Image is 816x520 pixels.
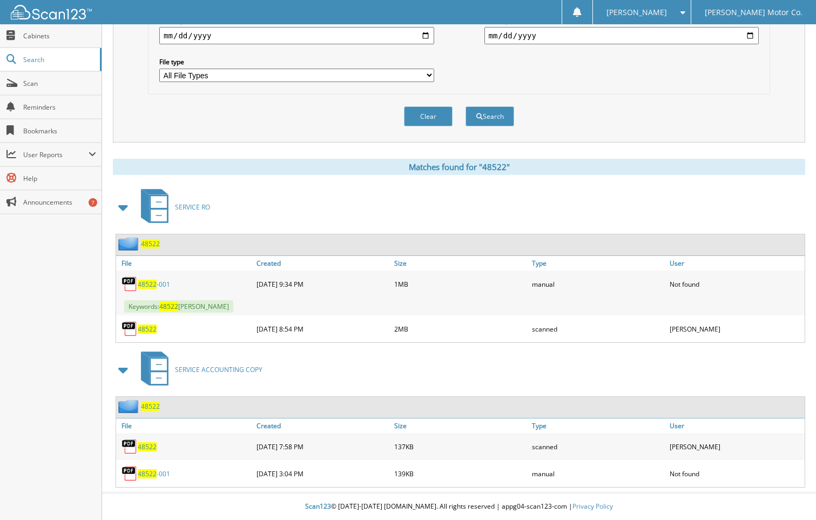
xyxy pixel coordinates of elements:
[667,418,805,433] a: User
[529,318,667,340] div: scanned
[116,418,254,433] a: File
[23,79,96,88] span: Scan
[138,325,157,334] a: 48522
[124,300,233,313] span: Keywords: [PERSON_NAME]
[667,256,805,271] a: User
[23,174,96,183] span: Help
[23,150,89,159] span: User Reports
[138,469,170,478] a: 48522-001
[484,27,759,44] input: end
[122,438,138,455] img: PDF.png
[122,276,138,292] img: PDF.png
[23,55,95,64] span: Search
[392,463,529,484] div: 139KB
[134,186,210,228] a: SERVICE RO
[392,256,529,271] a: Size
[572,502,613,511] a: Privacy Policy
[254,256,392,271] a: Created
[116,256,254,271] a: File
[159,302,178,311] span: 48522
[466,106,514,126] button: Search
[138,469,157,478] span: 48522
[392,273,529,295] div: 1MB
[138,280,170,289] a: 48522-001
[138,280,157,289] span: 48522
[606,9,667,16] span: [PERSON_NAME]
[134,348,262,391] a: SERVICE ACCOUNTING COPY
[113,159,805,175] div: Matches found for "48522"
[122,465,138,482] img: PDF.png
[529,273,667,295] div: manual
[141,402,160,411] a: 48522
[23,126,96,136] span: Bookmarks
[23,31,96,40] span: Cabinets
[392,318,529,340] div: 2MB
[254,463,392,484] div: [DATE] 3:04 PM
[404,106,453,126] button: Clear
[102,494,816,520] div: © [DATE]-[DATE] [DOMAIN_NAME]. All rights reserved | appg04-scan123-com |
[254,418,392,433] a: Created
[529,256,667,271] a: Type
[118,400,141,413] img: folder2.png
[122,321,138,337] img: PDF.png
[23,198,96,207] span: Announcements
[254,436,392,457] div: [DATE] 7:58 PM
[159,57,434,66] label: File type
[667,273,805,295] div: Not found
[23,103,96,112] span: Reminders
[11,5,92,19] img: scan123-logo-white.svg
[667,436,805,457] div: [PERSON_NAME]
[529,463,667,484] div: manual
[667,318,805,340] div: [PERSON_NAME]
[254,318,392,340] div: [DATE] 8:54 PM
[138,442,157,451] a: 48522
[118,237,141,251] img: folder2.png
[392,418,529,433] a: Size
[159,27,434,44] input: start
[529,418,667,433] a: Type
[141,239,160,248] a: 48522
[392,436,529,457] div: 137KB
[254,273,392,295] div: [DATE] 9:34 PM
[175,365,262,374] span: SERVICE ACCOUNTING COPY
[305,502,331,511] span: Scan123
[667,463,805,484] div: Not found
[529,436,667,457] div: scanned
[89,198,97,207] div: 7
[175,202,210,212] span: SERVICE RO
[705,9,802,16] span: [PERSON_NAME] Motor Co.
